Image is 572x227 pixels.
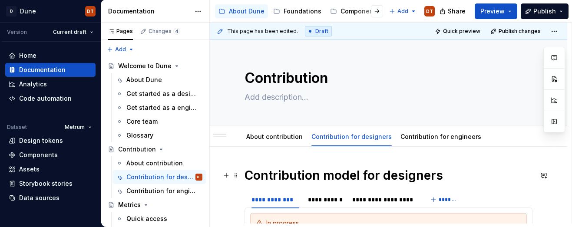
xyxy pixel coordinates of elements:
[118,145,156,154] div: Contribution
[5,162,96,176] a: Assets
[400,133,481,140] a: Contribution for engineers
[397,127,485,145] div: Contribution for engineers
[243,127,306,145] div: About contribution
[5,63,96,77] a: Documentation
[270,4,325,18] a: Foundations
[19,136,63,145] div: Design tokens
[227,28,298,35] span: This page has been edited.
[397,8,408,15] span: Add
[315,28,328,35] span: Draft
[112,101,206,115] a: Get started as a engineer
[5,191,96,205] a: Data sources
[245,168,532,183] h1: Contribution model for designers
[5,148,96,162] a: Components
[308,127,395,145] div: Contribution for designers
[215,4,268,18] a: About Dune
[126,103,198,112] div: Get started as a engineer
[499,28,541,35] span: Publish changes
[426,8,433,15] div: DT
[521,3,569,19] button: Publish
[112,212,206,226] a: Quick access
[229,7,265,16] div: About Dune
[104,43,137,56] button: Add
[475,3,517,19] button: Preview
[126,131,153,140] div: Glossary
[104,59,206,73] a: Welcome to Dune
[149,28,180,35] div: Changes
[126,187,198,195] div: Contribution for engineers
[19,66,66,74] div: Documentation
[435,3,471,19] button: Share
[311,133,392,140] a: Contribution for designers
[115,46,126,53] span: Add
[87,8,94,15] div: DT
[387,5,419,17] button: Add
[49,26,97,38] button: Current draft
[19,80,47,89] div: Analytics
[533,7,556,16] span: Publish
[5,49,96,63] a: Home
[448,7,466,16] span: Share
[108,28,133,35] div: Pages
[112,73,206,87] a: About Dune
[112,128,206,142] a: Glossary
[432,25,484,37] button: Quick preview
[243,68,531,89] textarea: Contribution
[108,7,190,16] div: Documentation
[173,28,180,35] span: 4
[5,177,96,191] a: Storybook stories
[284,7,321,16] div: Foundations
[19,179,73,188] div: Storybook stories
[126,159,183,168] div: About contribution
[19,151,58,159] div: Components
[19,165,40,174] div: Assets
[65,124,85,131] span: Metrum
[5,92,96,105] a: Code automation
[5,77,96,91] a: Analytics
[480,7,505,16] span: Preview
[215,3,385,20] div: Page tree
[19,94,72,103] div: Code automation
[112,170,206,184] a: Contribution for designersDT
[20,7,36,16] div: Dune
[112,156,206,170] a: About contribution
[19,194,60,202] div: Data sources
[126,173,194,181] div: Contribution for designers
[2,2,99,20] button: DDuneDT
[341,7,379,16] div: Components
[197,173,201,181] div: DT
[19,51,36,60] div: Home
[112,87,206,101] a: Get started as a designer
[118,201,141,209] div: Metrics
[104,198,206,212] a: Metrics
[126,89,198,98] div: Get started as a designer
[126,76,162,84] div: About Dune
[112,184,206,198] a: Contribution for engineers
[53,29,86,36] span: Current draft
[112,115,206,128] a: Core team
[5,134,96,148] a: Design tokens
[7,29,27,36] div: Version
[126,214,167,223] div: Quick access
[443,28,480,35] span: Quick preview
[126,117,158,126] div: Core team
[104,142,206,156] a: Contribution
[6,6,17,16] div: D
[118,62,172,70] div: Welcome to Dune
[246,133,303,140] a: About contribution
[61,121,96,133] button: Metrum
[327,4,383,18] a: Components
[7,124,27,131] div: Dataset
[488,25,545,37] button: Publish changes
